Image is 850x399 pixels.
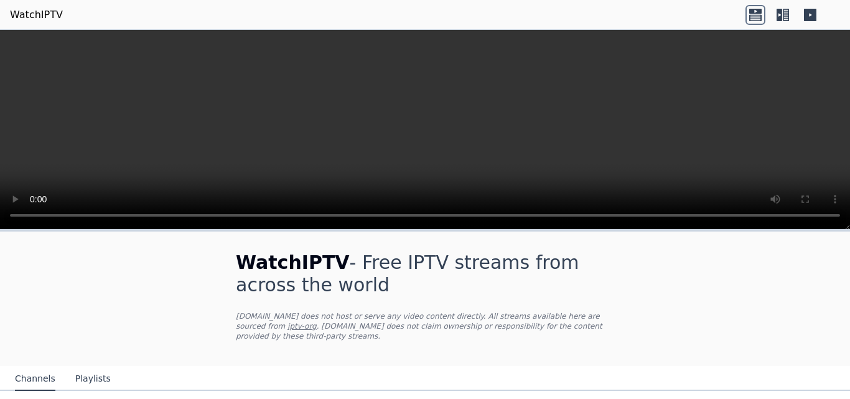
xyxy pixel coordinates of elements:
a: iptv-org [287,322,317,331]
span: WatchIPTV [236,251,350,273]
h1: - Free IPTV streams from across the world [236,251,614,296]
p: [DOMAIN_NAME] does not host or serve any video content directly. All streams available here are s... [236,311,614,341]
a: WatchIPTV [10,7,63,22]
button: Playlists [75,367,111,391]
button: Channels [15,367,55,391]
